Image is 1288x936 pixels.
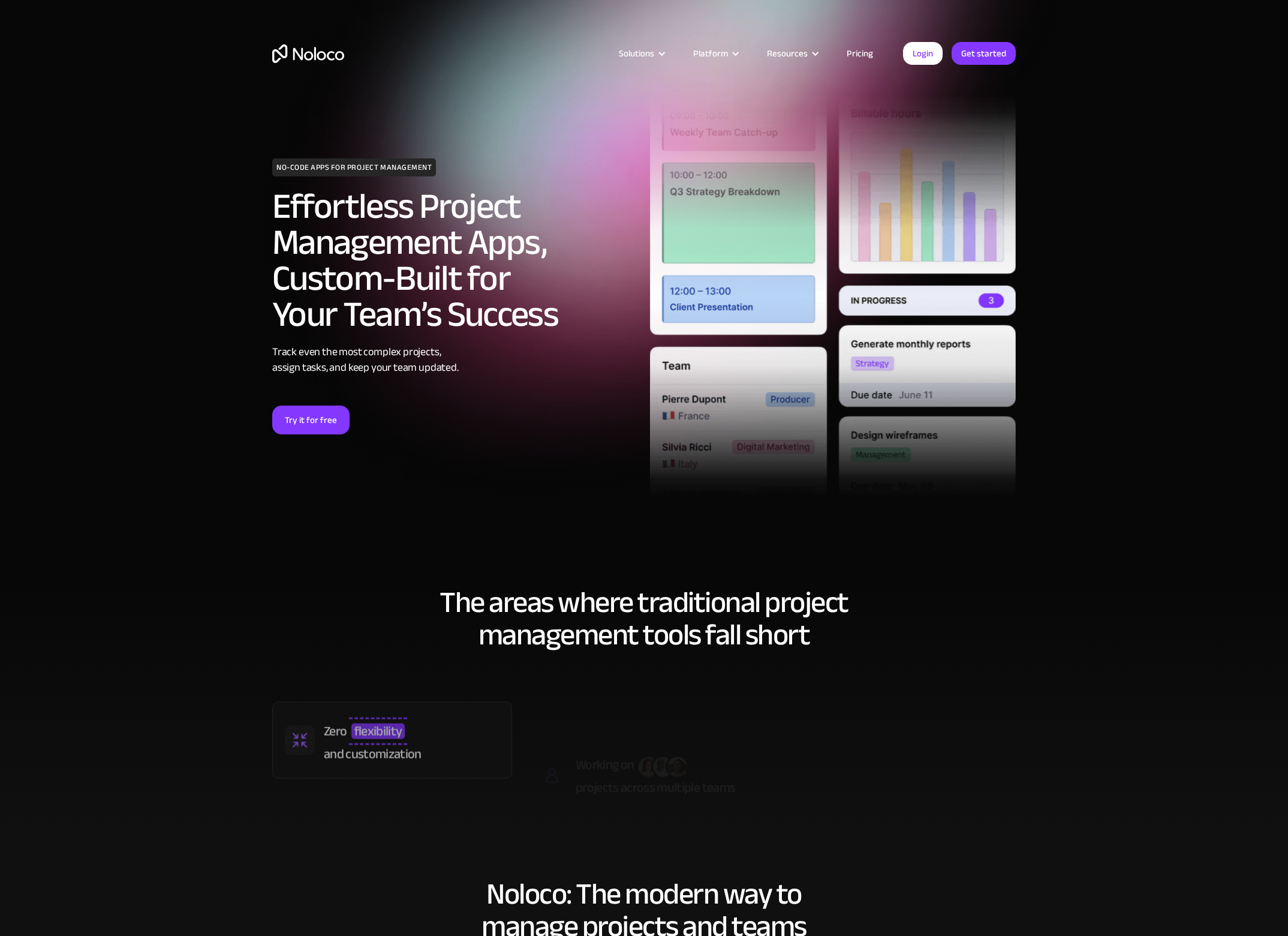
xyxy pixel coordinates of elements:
a: Pricing [832,46,888,61]
div: Platform [693,46,728,61]
div: and customization [324,745,422,763]
span: flexibility [351,724,405,739]
div: Resources [752,46,832,61]
div: Solutions [604,46,678,61]
h2: The areas where traditional project management tools fall short [272,586,1016,651]
div: Working on [576,756,634,774]
a: home [272,44,344,63]
div: Platform [678,46,752,61]
h1: NO-CODE APPS FOR PROJECT MANAGEMENT [272,158,436,176]
div: projects across multiple teams [576,778,735,796]
a: Try it for free [272,406,350,434]
div: Solutions [619,46,654,61]
div: Resources [767,46,808,61]
h2: Effortless Project Management Apps, Custom-Built for Your Team’s Success [272,188,638,332]
a: Login [903,42,943,65]
div: Zero [324,722,347,740]
div: Track even the most complex projects, assign tasks, and keep your team updated. [272,344,638,376]
a: Get started [952,42,1016,65]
